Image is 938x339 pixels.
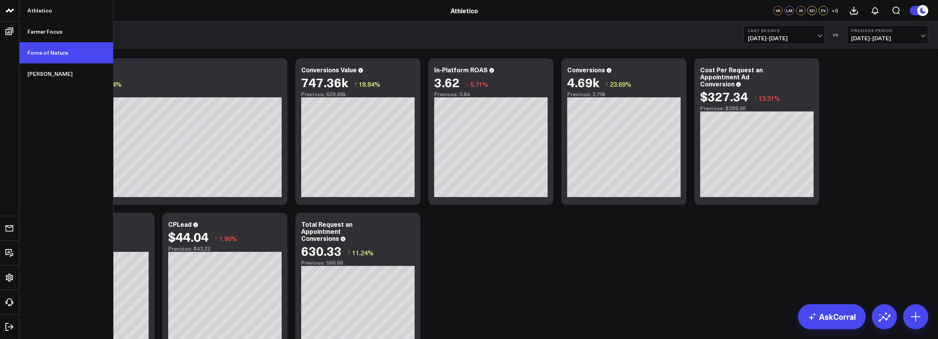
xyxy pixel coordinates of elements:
[20,63,113,84] a: [PERSON_NAME]
[470,80,488,88] span: 5.71%
[758,94,780,102] span: 13.31%
[35,91,282,97] div: Previous: $163.71k
[851,35,924,41] span: [DATE] - [DATE]
[434,75,460,89] div: 3.62
[830,6,839,15] button: +5
[567,91,681,97] div: Previous: 3.79k
[851,28,924,33] b: Previous Period
[700,65,763,88] div: Cost Per Request an Appointment Ad Conversion
[347,248,350,258] span: ↑
[219,234,237,243] span: 1.90%
[301,75,348,89] div: 747.36k
[301,65,357,74] div: Conversions Value
[754,93,757,103] span: ↑
[700,105,814,111] div: Previous: $288.90
[434,91,548,97] div: Previous: 3.84
[434,65,488,74] div: In-Platform ROAS
[352,248,374,257] span: 11.24%
[465,79,469,89] span: ↓
[451,6,478,15] a: Athletico
[829,32,843,37] div: VS
[168,220,192,228] div: CPLead
[20,42,113,63] a: Force of Nature
[748,35,821,41] span: [DATE] - [DATE]
[567,65,605,74] div: Conversions
[359,80,380,88] span: 18.84%
[214,233,217,244] span: ↑
[354,79,357,89] span: ↑
[567,75,599,89] div: 4.69k
[847,25,928,44] button: Previous Period[DATE]-[DATE]
[301,220,352,242] div: Total Request an Appointment Conversions
[744,25,825,44] button: Last 30 Days[DATE]-[DATE]
[301,244,341,258] div: 630.33
[832,8,838,13] span: + 5
[168,246,282,252] div: Previous: $43.22
[807,6,817,15] div: SD
[301,260,415,266] div: Previous: 566.66
[301,91,415,97] div: Previous: 628.86k
[796,6,805,15] div: JR
[773,6,783,15] div: VK
[819,6,828,15] div: EV
[785,6,794,15] div: LM
[610,80,631,88] span: 23.69%
[748,28,821,33] b: Last 30 Days
[168,230,208,244] div: $44.04
[700,89,748,103] div: $327.34
[20,21,113,42] a: Farmer Focus
[798,304,866,329] a: AskCorral
[605,79,608,89] span: ↑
